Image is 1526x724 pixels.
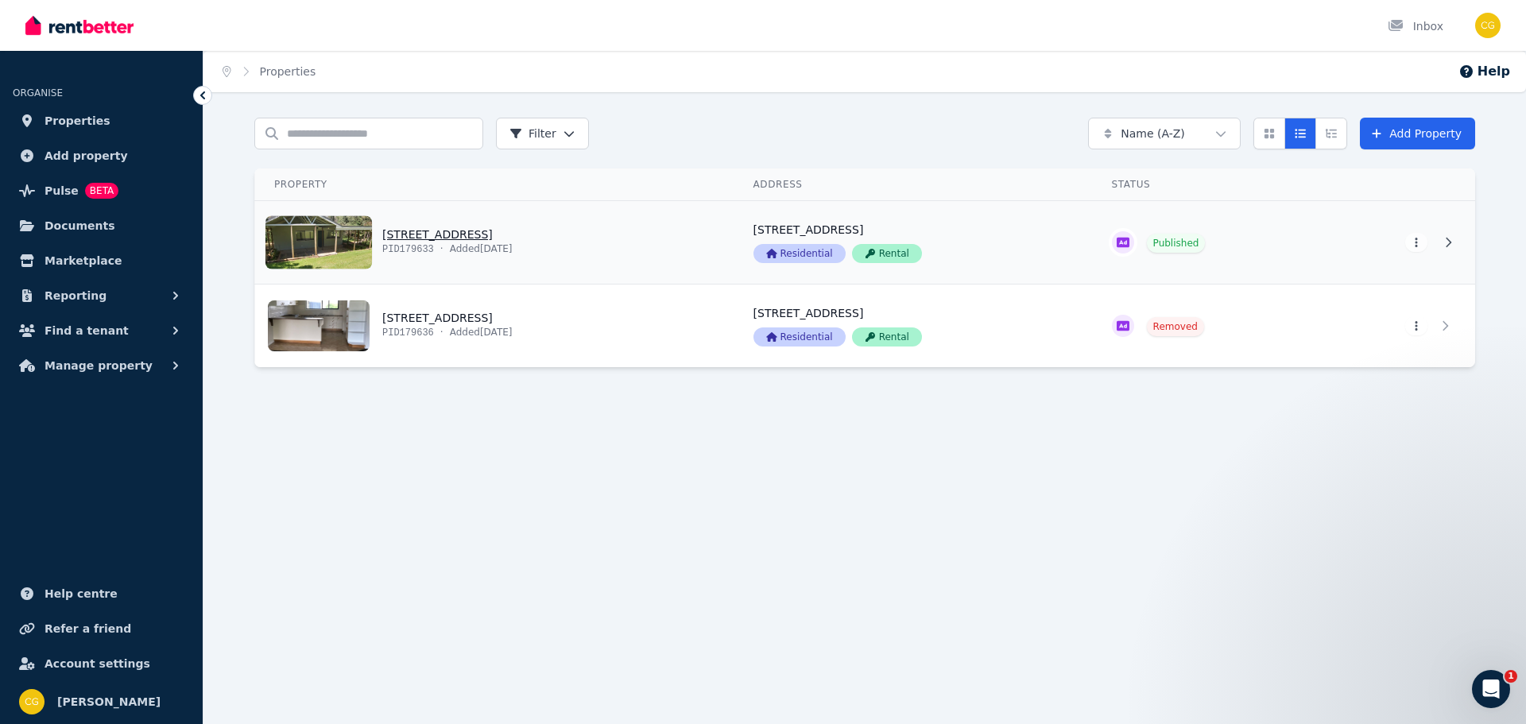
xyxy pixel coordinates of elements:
[45,216,115,235] span: Documents
[13,210,190,242] a: Documents
[13,648,190,679] a: Account settings
[1405,233,1427,252] button: More options
[1253,118,1285,149] button: Card view
[45,584,118,603] span: Help centre
[1388,18,1443,34] div: Inbox
[25,14,134,37] img: RentBetter
[1475,13,1501,38] img: Chris George
[255,285,734,367] a: View details for 144 Cudgel Road, Yanco
[13,350,190,381] button: Manage property
[13,140,190,172] a: Add property
[1315,118,1347,149] button: Expanded list view
[13,578,190,610] a: Help centre
[1405,316,1427,335] button: More options
[260,65,316,78] a: Properties
[19,689,45,714] img: Chris George
[1458,62,1510,81] button: Help
[13,87,63,99] span: ORGANISE
[1321,285,1475,367] a: View details for 144 Cudgel Road, Yanco
[45,286,107,305] span: Reporting
[1321,201,1475,284] a: View details for 128 Cudgel Road, Yanco
[1472,670,1510,708] iframe: Intercom live chat
[1360,118,1475,149] a: Add Property
[1208,570,1526,681] iframe: Intercom notifications message
[734,168,1093,201] th: Address
[1093,201,1321,284] a: View details for 128 Cudgel Road, Yanco
[1093,168,1321,201] th: Status
[1088,118,1241,149] button: Name (A-Z)
[509,126,556,141] span: Filter
[45,111,110,130] span: Properties
[734,285,1093,367] a: View details for 144 Cudgel Road, Yanco
[203,51,335,92] nav: Breadcrumb
[255,201,734,284] a: View details for 128 Cudgel Road, Yanco
[85,183,118,199] span: BETA
[57,692,161,711] span: [PERSON_NAME]
[45,181,79,200] span: Pulse
[13,315,190,347] button: Find a tenant
[1284,118,1316,149] button: Compact list view
[45,356,153,375] span: Manage property
[45,251,122,270] span: Marketplace
[496,118,589,149] button: Filter
[255,168,734,201] th: Property
[13,245,190,277] a: Marketplace
[13,280,190,312] button: Reporting
[1093,285,1321,367] a: View details for 144 Cudgel Road, Yanco
[734,201,1093,284] a: View details for 128 Cudgel Road, Yanco
[13,105,190,137] a: Properties
[45,619,131,638] span: Refer a friend
[45,654,150,673] span: Account settings
[1505,670,1517,683] span: 1
[13,613,190,645] a: Refer a friend
[45,146,128,165] span: Add property
[1121,126,1185,141] span: Name (A-Z)
[1253,118,1347,149] div: View options
[45,321,129,340] span: Find a tenant
[13,175,190,207] a: PulseBETA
